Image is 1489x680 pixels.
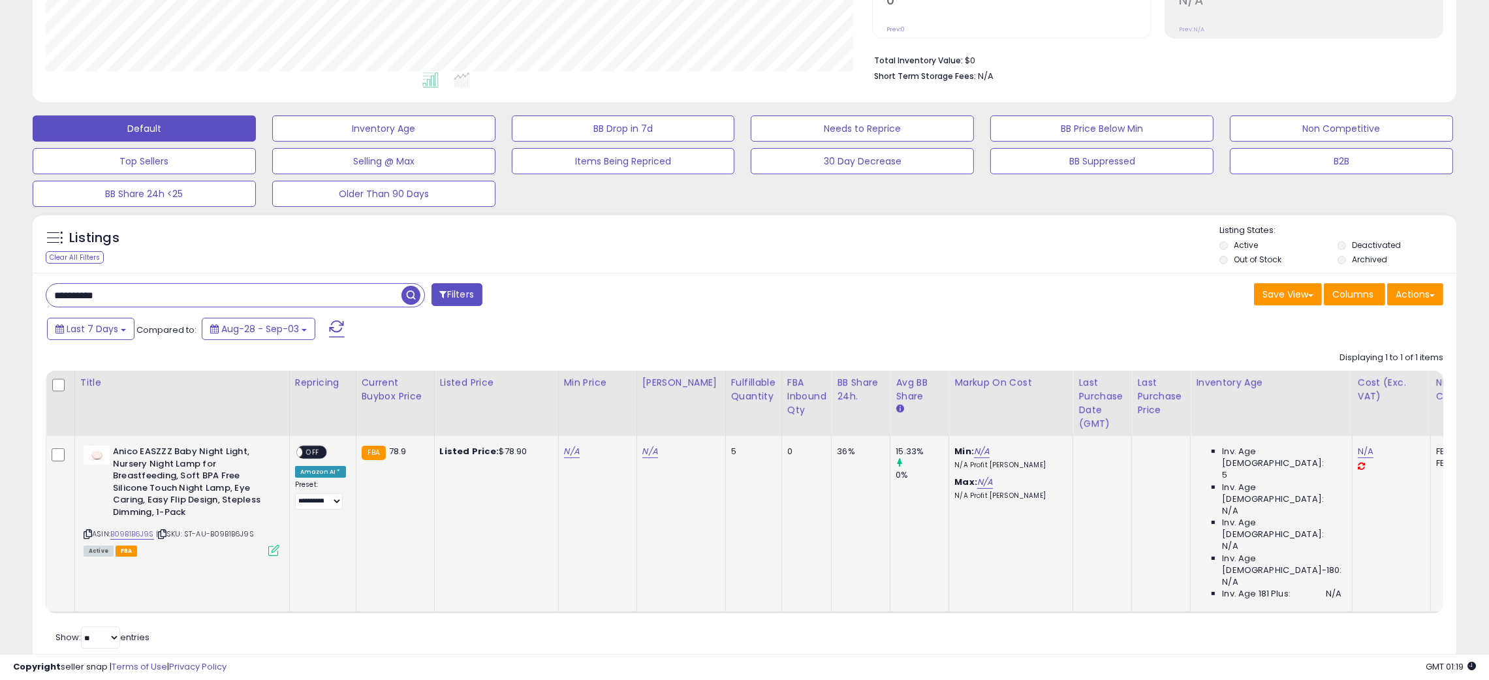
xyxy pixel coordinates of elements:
label: Out of Stock [1234,254,1281,265]
b: Max: [954,476,977,488]
button: Older Than 90 Days [272,181,495,207]
span: Inv. Age [DEMOGRAPHIC_DATA]: [1222,482,1341,505]
div: Fulfillable Quantity [731,376,776,403]
div: Last Purchase Date (GMT) [1078,376,1126,431]
div: Markup on Cost [954,376,1067,390]
div: Min Price [564,376,631,390]
b: Listed Price: [440,445,499,457]
span: Inv. Age [DEMOGRAPHIC_DATA]: [1222,517,1341,540]
span: Inv. Age [DEMOGRAPHIC_DATA]-180: [1222,553,1341,576]
p: N/A Profit [PERSON_NAME] [954,491,1063,501]
span: N/A [1326,588,1341,600]
div: FBA: 4 [1436,446,1479,457]
button: Default [33,116,256,142]
span: 5 [1222,469,1227,481]
span: N/A [1222,505,1238,517]
button: BB Suppressed [990,148,1214,174]
button: Actions [1387,283,1443,305]
h5: Listings [69,229,119,247]
a: N/A [1358,445,1373,458]
div: ASIN: [84,446,279,555]
span: Show: entries [55,631,149,643]
div: Current Buybox Price [362,376,429,403]
div: [PERSON_NAME] [642,376,720,390]
div: FBM: 1 [1436,457,1479,469]
b: Total Inventory Value: [874,55,963,66]
small: FBA [362,446,386,460]
button: BB Share 24h <25 [33,181,256,207]
div: FBA inbound Qty [787,376,826,417]
span: All listings currently available for purchase on Amazon [84,546,114,557]
a: N/A [977,476,993,489]
button: B2B [1230,148,1453,174]
span: 2025-09-11 01:19 GMT [1426,660,1476,673]
div: 5 [731,446,772,457]
p: Listing States: [1219,224,1456,237]
label: Active [1234,240,1258,251]
small: Avg BB Share. [896,403,903,415]
div: Inventory Age [1196,376,1346,390]
button: BB Drop in 7d [512,116,735,142]
label: Archived [1352,254,1387,265]
div: Cost (Exc. VAT) [1358,376,1425,403]
div: Repricing [295,376,351,390]
div: Listed Price [440,376,553,390]
b: Short Term Storage Fees: [874,70,976,82]
div: Clear All Filters [46,251,104,264]
div: Amazon AI * [295,466,346,478]
img: 11wozPPVDyL._SL40_.jpg [84,446,110,465]
div: Num of Comp. [1436,376,1484,403]
div: BB Share 24h. [837,376,885,403]
a: N/A [974,445,990,458]
button: Aug-28 - Sep-03 [202,318,315,340]
span: Columns [1332,288,1373,301]
div: Title [80,376,284,390]
b: Anico EASZZZ Baby Night Light, Nursery Night Lamp for Breastfeeding, Soft BPA Free Silicone Touch... [113,446,272,521]
div: Last Purchase Price [1137,376,1185,417]
span: Compared to: [136,324,196,336]
div: 0 [787,446,822,457]
button: Selling @ Max [272,148,495,174]
div: seller snap | | [13,661,227,673]
li: $0 [874,52,1434,67]
button: Save View [1254,283,1322,305]
button: Items Being Repriced [512,148,735,174]
div: Displaying 1 to 1 of 1 items [1340,352,1443,364]
div: 15.33% [896,446,948,457]
b: Min: [954,445,974,457]
div: $78.90 [440,446,548,457]
a: Terms of Use [112,660,167,673]
span: N/A [1222,576,1238,588]
span: | SKU: ST-AU-B09B1B6J9S [156,529,254,539]
small: Prev: N/A [1179,25,1204,33]
button: Non Competitive [1230,116,1453,142]
button: Last 7 Days [47,318,134,340]
span: Inv. Age [DEMOGRAPHIC_DATA]: [1222,446,1341,469]
a: B09B1B6J9S [110,529,154,540]
button: Needs to Reprice [751,116,974,142]
span: Last 7 Days [67,322,118,335]
label: Deactivated [1352,240,1401,251]
div: 36% [837,446,880,457]
button: BB Price Below Min [990,116,1214,142]
button: Filters [431,283,482,306]
button: 30 Day Decrease [751,148,974,174]
span: N/A [1222,540,1238,552]
span: FBA [116,546,138,557]
th: The percentage added to the cost of goods (COGS) that forms the calculator for Min & Max prices. [949,371,1073,436]
span: 78.9 [389,445,407,457]
strong: Copyright [13,660,61,673]
div: 0% [896,469,948,481]
button: Columns [1324,283,1385,305]
span: Inv. Age 181 Plus: [1222,588,1291,600]
div: Preset: [295,480,346,509]
span: OFF [302,447,323,458]
p: N/A Profit [PERSON_NAME] [954,461,1063,470]
a: N/A [642,445,658,458]
button: Inventory Age [272,116,495,142]
a: Privacy Policy [169,660,227,673]
span: Aug-28 - Sep-03 [221,322,299,335]
span: N/A [978,70,994,82]
button: Top Sellers [33,148,256,174]
a: N/A [564,445,580,458]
